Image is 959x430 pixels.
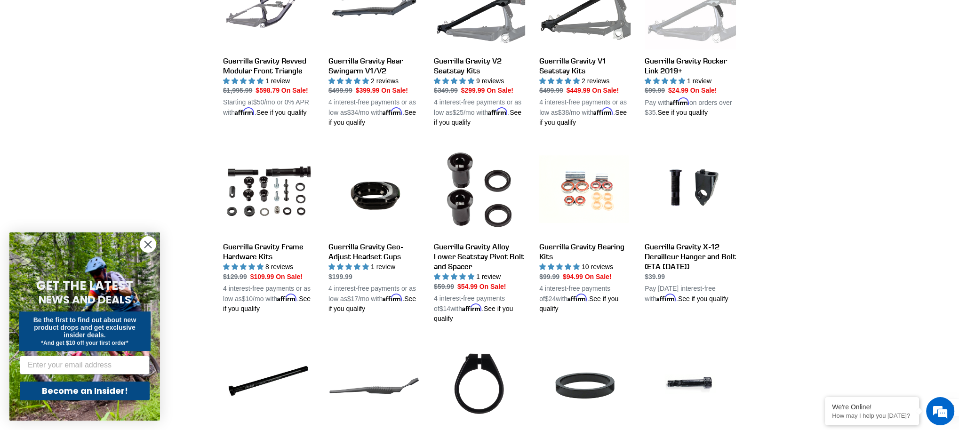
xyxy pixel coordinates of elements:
[36,277,133,294] span: GET THE LATEST
[30,47,54,71] img: d_696896380_company_1647369064580_696896380
[5,257,179,290] textarea: Type your message and hit 'Enter'
[33,316,136,339] span: Be the first to find out about new product drops and get exclusive insider deals.
[20,382,150,400] button: Become an Insider!
[20,356,150,374] input: Enter your email address
[154,5,177,27] div: Minimize live chat window
[832,412,912,419] p: How may I help you today?
[63,53,172,65] div: Chat with us now
[41,340,128,346] span: *And get $10 off your first order*
[39,292,131,307] span: NEWS AND DEALS
[832,403,912,411] div: We're Online!
[55,119,130,214] span: We're online!
[10,52,24,66] div: Navigation go back
[140,236,156,253] button: Close dialog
